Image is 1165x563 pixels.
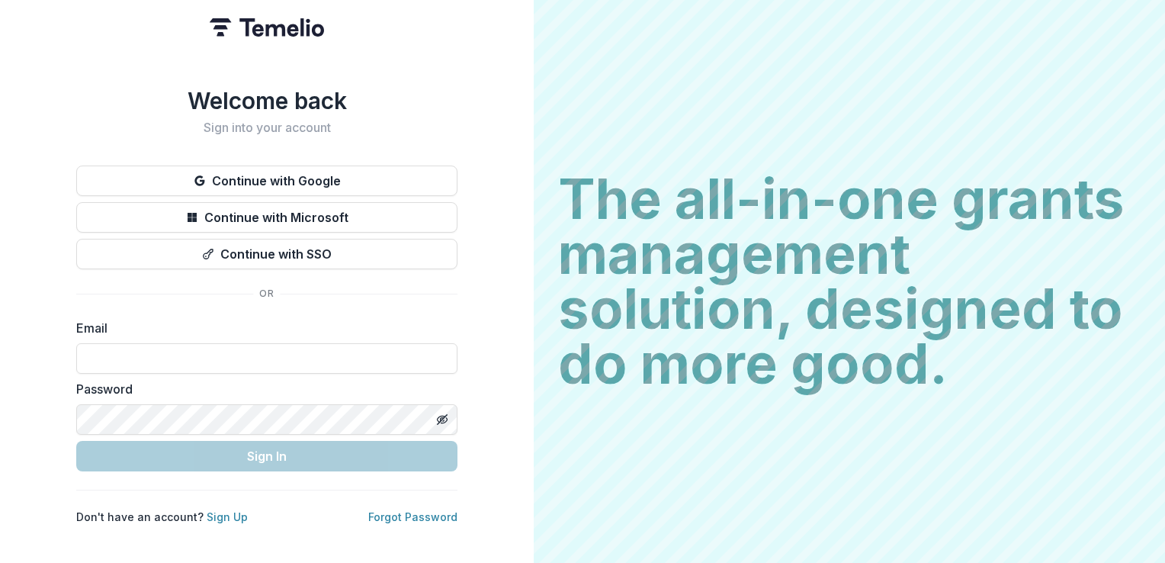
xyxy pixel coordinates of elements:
[368,510,457,523] a: Forgot Password
[76,87,457,114] h1: Welcome back
[76,121,457,135] h2: Sign into your account
[76,202,457,233] button: Continue with Microsoft
[76,380,448,398] label: Password
[76,441,457,471] button: Sign In
[76,239,457,269] button: Continue with SSO
[76,319,448,337] label: Email
[76,166,457,196] button: Continue with Google
[76,509,248,525] p: Don't have an account?
[430,407,454,432] button: Toggle password visibility
[207,510,248,523] a: Sign Up
[210,18,324,37] img: Temelio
